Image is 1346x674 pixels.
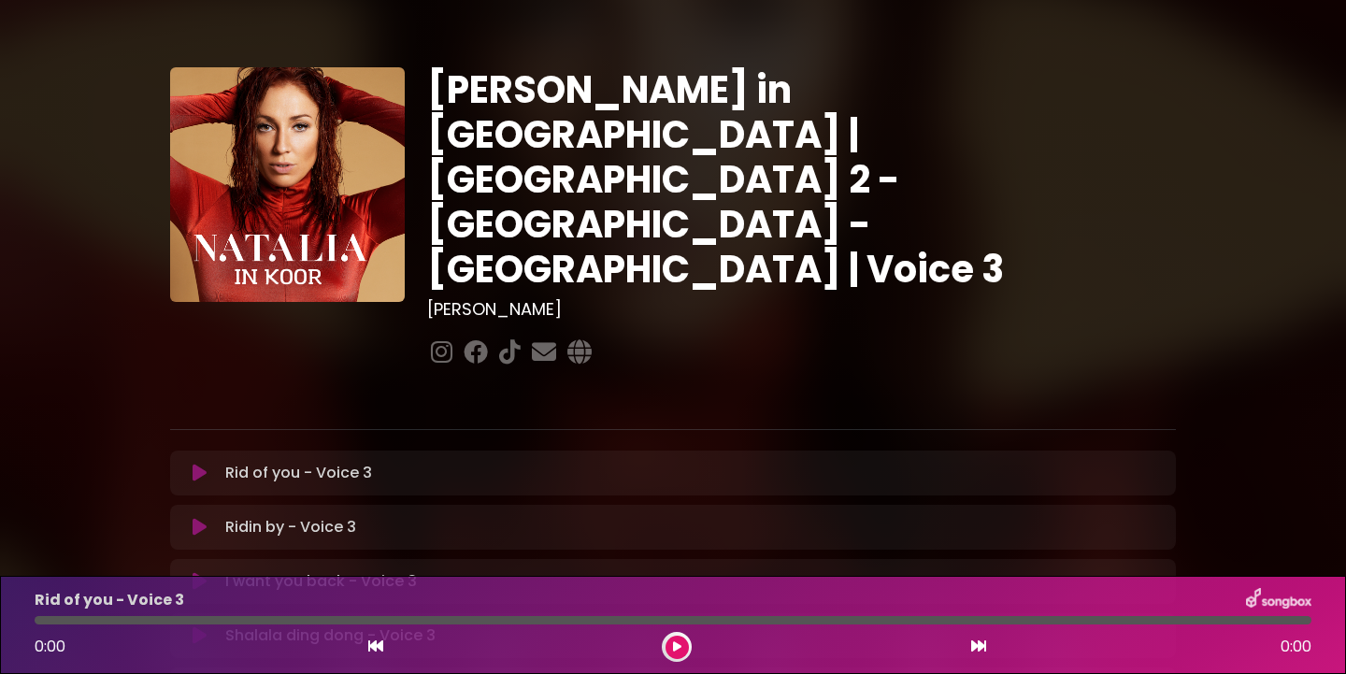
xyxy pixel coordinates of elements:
h3: [PERSON_NAME] [427,299,1176,320]
img: YTVS25JmS9CLUqXqkEhs [170,67,405,302]
p: Rid of you - Voice 3 [35,589,184,611]
p: Rid of you - Voice 3 [225,462,372,484]
span: 0:00 [35,636,65,657]
img: songbox-logo-white.png [1246,588,1311,612]
span: 0:00 [1281,636,1311,658]
p: I want you back - Voice 3 [225,570,417,593]
h1: [PERSON_NAME] in [GEOGRAPHIC_DATA] | [GEOGRAPHIC_DATA] 2 - [GEOGRAPHIC_DATA] - [GEOGRAPHIC_DATA] ... [427,67,1176,292]
p: Ridin by - Voice 3 [225,516,356,538]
